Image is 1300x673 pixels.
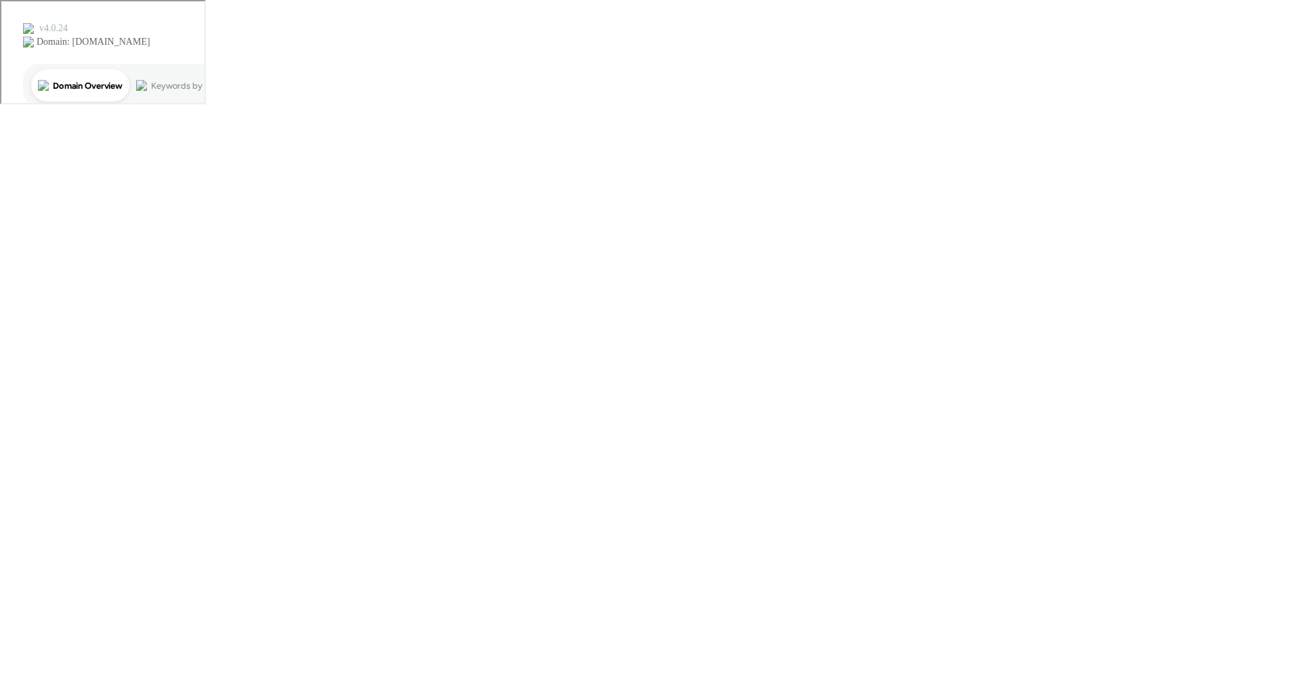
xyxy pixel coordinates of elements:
div: Domain Overview [51,80,121,89]
img: logo_orange.svg [22,22,32,33]
div: Keywords by Traffic [150,80,228,89]
div: v 4.0.24 [38,22,66,33]
img: tab_keywords_by_traffic_grey.svg [135,79,146,89]
div: Domain: [DOMAIN_NAME] [35,35,149,46]
img: website_grey.svg [22,35,32,46]
img: tab_domain_overview_orange.svg [37,79,47,89]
